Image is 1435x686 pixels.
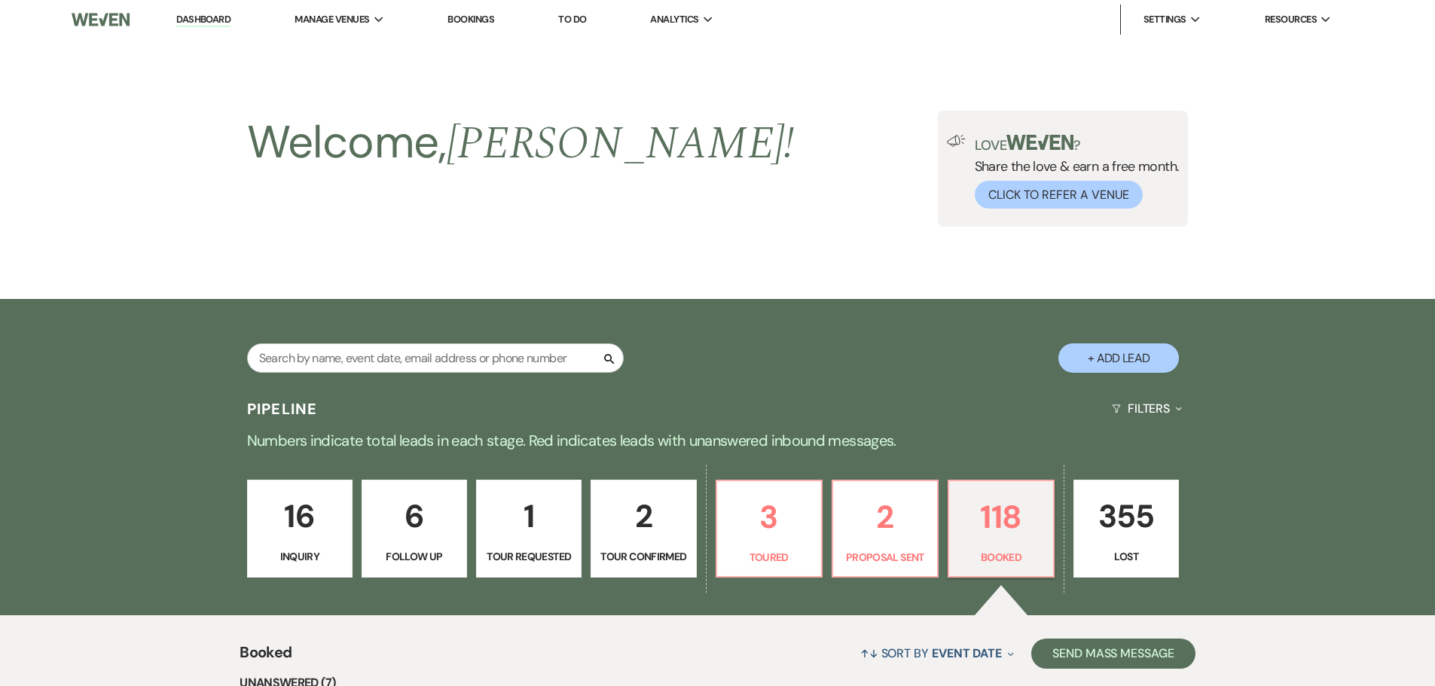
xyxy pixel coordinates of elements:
[932,645,1002,661] span: Event Date
[842,492,928,542] p: 2
[486,491,572,541] p: 1
[1006,135,1073,150] img: weven-logo-green.svg
[716,480,823,578] a: 3Toured
[558,13,586,26] a: To Do
[447,109,795,178] span: [PERSON_NAME] !
[1143,12,1186,27] span: Settings
[591,480,696,578] a: 2Tour Confirmed
[447,13,494,26] a: Bookings
[975,181,1143,209] button: Click to Refer a Venue
[975,135,1180,152] p: Love ?
[966,135,1180,209] div: Share the love & earn a free month.
[257,491,343,541] p: 16
[247,398,318,419] h3: Pipeline
[1073,480,1179,578] a: 355Lost
[72,4,129,35] img: Weven Logo
[1265,12,1317,27] span: Resources
[947,135,966,147] img: loud-speaker-illustration.svg
[854,633,1020,673] button: Sort By Event Date
[240,641,292,673] span: Booked
[247,480,353,578] a: 16Inquiry
[176,428,1260,453] p: Numbers indicate total leads in each stage. Red indicates leads with unanswered inbound messages.
[295,12,369,27] span: Manage Venues
[247,343,624,373] input: Search by name, event date, email address or phone number
[1083,491,1169,541] p: 355
[726,492,812,542] p: 3
[362,480,467,578] a: 6Follow Up
[726,549,812,566] p: Toured
[1058,343,1179,373] button: + Add Lead
[600,491,686,541] p: 2
[1083,548,1169,565] p: Lost
[600,548,686,565] p: Tour Confirmed
[371,548,457,565] p: Follow Up
[371,491,457,541] p: 6
[832,480,939,578] a: 2Proposal Sent
[958,492,1044,542] p: 118
[1106,389,1188,428] button: Filters
[486,548,572,565] p: Tour Requested
[1031,639,1195,669] button: Send Mass Message
[958,549,1044,566] p: Booked
[257,548,343,565] p: Inquiry
[247,111,795,175] h2: Welcome,
[860,645,878,661] span: ↑↓
[476,480,582,578] a: 1Tour Requested
[176,13,231,27] a: Dashboard
[948,480,1055,578] a: 118Booked
[842,549,928,566] p: Proposal Sent
[650,12,698,27] span: Analytics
